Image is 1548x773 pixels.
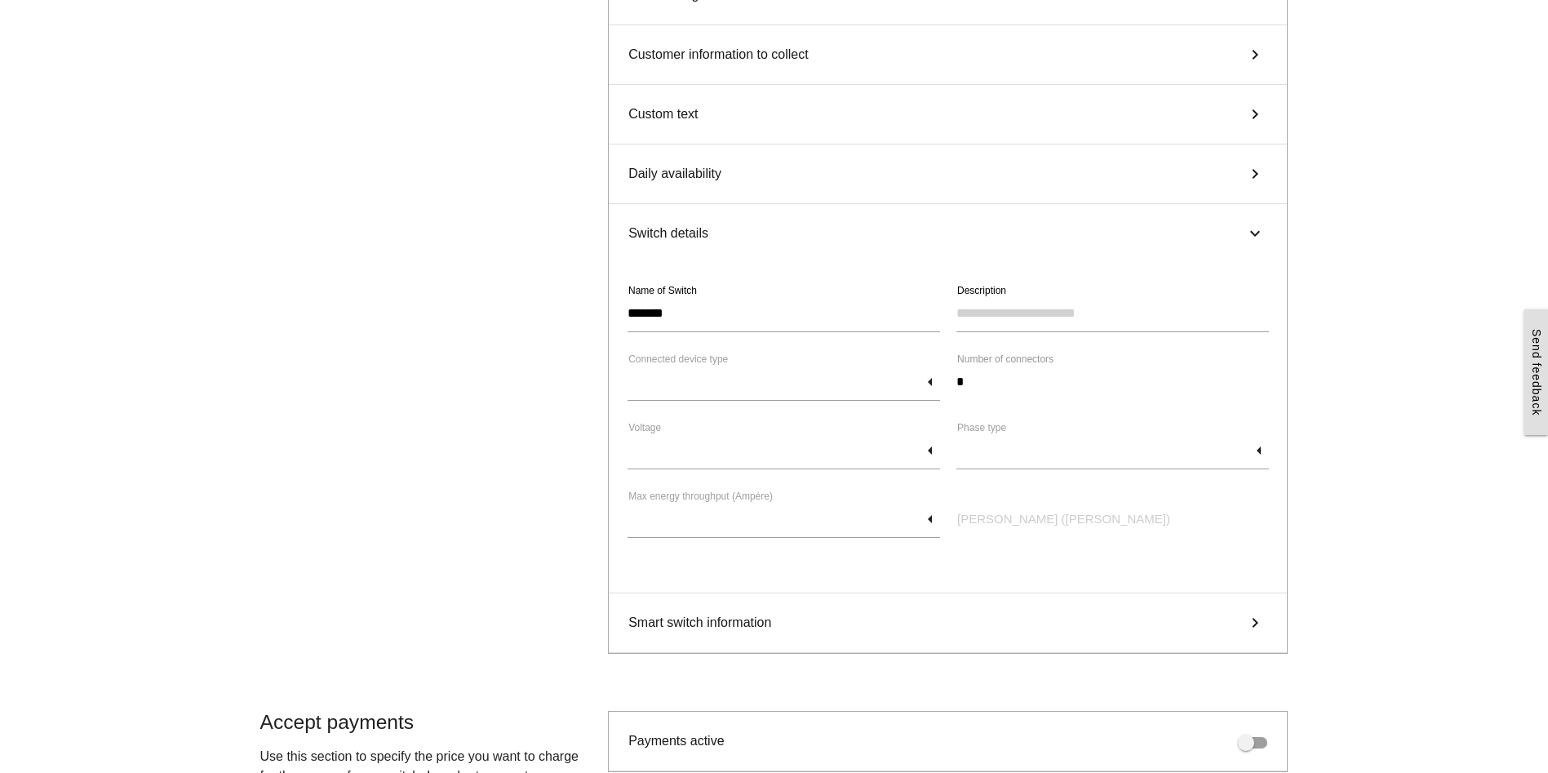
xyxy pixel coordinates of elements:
i: keyboard_arrow_right [1243,104,1267,124]
label: Max energy throughput (Ampére) [628,489,773,504]
label: Phase type [957,420,1006,435]
span: Custom text [628,104,698,124]
label: Voltage [628,420,661,435]
span: Payments active [628,734,724,748]
span: Daily availability [628,164,721,184]
span: Smart switch information [628,613,771,633]
label: Connected device type [628,352,728,367]
label: Description [957,283,1006,298]
span: Switch details [628,224,708,243]
span: Customer information to collect [628,45,809,64]
i: keyboard_arrow_right [1243,164,1267,184]
a: Send feedback [1524,309,1548,435]
label: Number of connectors [957,352,1053,367]
i: keyboard_arrow_right [1245,221,1265,246]
label: [PERSON_NAME] ([PERSON_NAME]) [957,510,1170,529]
span: Accept payments [260,711,415,733]
i: keyboard_arrow_right [1243,613,1267,633]
i: keyboard_arrow_right [1243,45,1267,64]
label: Name of Switch [628,283,697,298]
